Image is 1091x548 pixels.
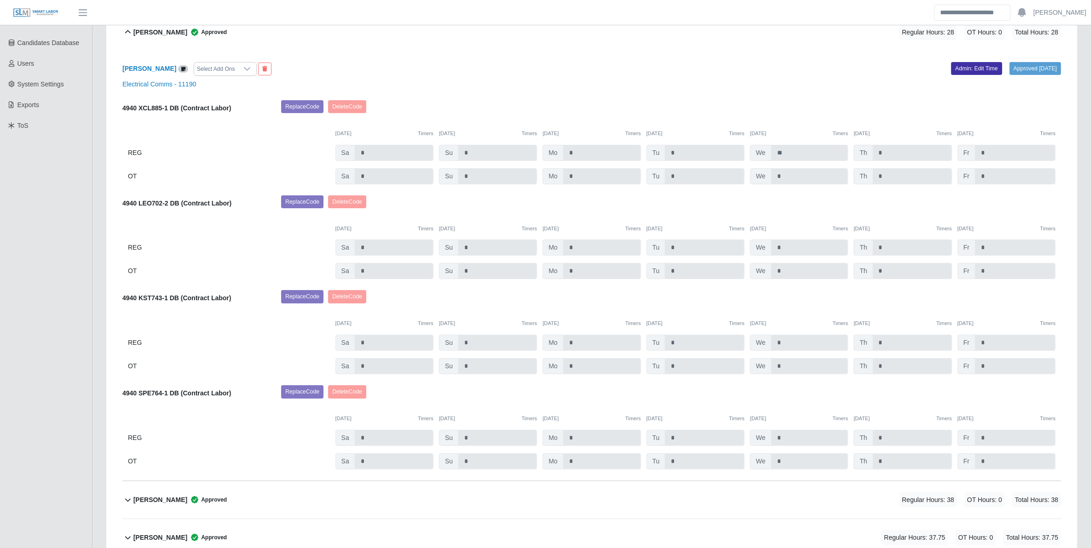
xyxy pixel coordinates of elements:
[17,101,39,108] span: Exports
[958,225,1056,233] div: [DATE]
[335,415,433,422] div: [DATE]
[128,168,330,184] div: OT
[936,320,952,327] button: Timers
[936,130,952,137] button: Timers
[958,430,976,446] span: Fr
[854,320,952,327] div: [DATE]
[729,130,745,137] button: Timers
[122,14,1061,51] button: [PERSON_NAME] Approved Regular Hours: 28 OT Hours: 0 Total Hours: 28
[335,130,433,137] div: [DATE]
[128,453,330,469] div: OT
[335,358,355,374] span: Sa
[647,335,666,351] span: Tu
[729,320,745,327] button: Timers
[833,225,849,233] button: Timers
[335,453,355,469] span: Sa
[750,430,772,446] span: We
[187,533,227,542] span: Approved
[439,263,459,279] span: Su
[439,358,459,374] span: Su
[729,415,745,422] button: Timers
[122,294,231,302] b: 4940 KST743-1 DB (Contract Labor)
[854,335,873,351] span: Th
[281,195,323,208] button: ReplaceCode
[328,290,366,303] button: DeleteCode
[958,335,976,351] span: Fr
[958,145,976,161] span: Fr
[750,240,772,256] span: We
[958,130,1056,137] div: [DATE]
[1012,492,1061,508] span: Total Hours: 38
[1040,415,1056,422] button: Timers
[647,415,745,422] div: [DATE]
[122,104,231,112] b: 4940 XCL885-1 DB (Contract Labor)
[964,25,1005,40] span: OT Hours: 0
[955,530,996,545] span: OT Hours: 0
[833,130,849,137] button: Timers
[17,60,35,67] span: Users
[854,240,873,256] span: Th
[854,145,873,161] span: Th
[418,320,433,327] button: Timers
[750,263,772,279] span: We
[439,240,459,256] span: Su
[543,358,563,374] span: Mo
[543,415,641,422] div: [DATE]
[122,481,1061,519] button: [PERSON_NAME] Approved Regular Hours: 38 OT Hours: 0 Total Hours: 38
[750,145,772,161] span: We
[729,225,745,233] button: Timers
[439,415,537,422] div: [DATE]
[128,335,330,351] div: REG
[854,358,873,374] span: Th
[543,225,641,233] div: [DATE]
[934,5,1010,21] input: Search
[418,415,433,422] button: Timers
[543,453,563,469] span: Mo
[750,453,772,469] span: We
[750,168,772,184] span: We
[187,28,227,37] span: Approved
[335,145,355,161] span: Sa
[439,430,459,446] span: Su
[335,430,355,446] span: Sa
[854,453,873,469] span: Th
[335,240,355,256] span: Sa
[647,168,666,184] span: Tu
[647,453,666,469] span: Tu
[625,320,641,327] button: Timers
[854,225,952,233] div: [DATE]
[335,225,433,233] div: [DATE]
[1012,25,1061,40] span: Total Hours: 28
[543,145,563,161] span: Mo
[750,225,848,233] div: [DATE]
[936,225,952,233] button: Timers
[1040,130,1056,137] button: Timers
[647,130,745,137] div: [DATE]
[964,492,1005,508] span: OT Hours: 0
[133,533,187,542] b: [PERSON_NAME]
[625,130,641,137] button: Timers
[1040,225,1056,233] button: Timers
[1040,320,1056,327] button: Timers
[128,430,330,446] div: REG
[958,263,976,279] span: Fr
[122,80,196,88] a: Electrical Comms - 11190
[958,320,1056,327] div: [DATE]
[647,145,666,161] span: Tu
[958,415,1056,422] div: [DATE]
[958,358,976,374] span: Fr
[625,225,641,233] button: Timers
[647,320,745,327] div: [DATE]
[522,130,537,137] button: Timers
[439,168,459,184] span: Su
[854,415,952,422] div: [DATE]
[647,240,666,256] span: Tu
[750,335,772,351] span: We
[122,65,176,72] a: [PERSON_NAME]
[258,63,271,75] button: End Worker & Remove from the Timesheet
[958,168,976,184] span: Fr
[128,358,330,374] div: OT
[1010,62,1061,75] a: Approved [DATE]
[439,320,537,327] div: [DATE]
[194,63,238,75] div: Select Add Ons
